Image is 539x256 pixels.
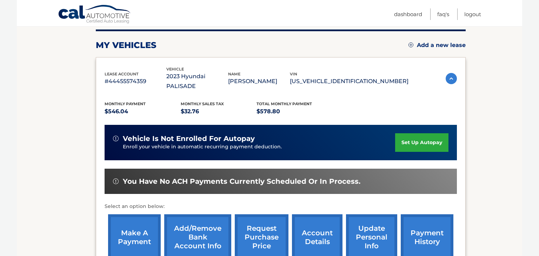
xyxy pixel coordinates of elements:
[394,8,422,20] a: Dashboard
[58,5,132,25] a: Cal Automotive
[437,8,449,20] a: FAQ's
[181,107,257,116] p: $32.76
[257,101,312,106] span: Total Monthly Payment
[446,73,457,84] img: accordion-active.svg
[228,72,240,76] span: name
[105,101,146,106] span: Monthly Payment
[96,40,157,50] h2: my vehicles
[228,76,290,86] p: [PERSON_NAME]
[290,72,297,76] span: vin
[113,136,119,141] img: alert-white.svg
[113,178,119,184] img: alert-white.svg
[181,101,224,106] span: Monthly sales Tax
[166,67,184,72] span: vehicle
[464,8,481,20] a: Logout
[123,134,255,143] span: vehicle is not enrolled for autopay
[105,72,139,76] span: lease account
[105,107,181,116] p: $546.04
[123,177,360,186] span: You have no ACH payments currently scheduled or in process.
[257,107,333,116] p: $578.80
[105,202,457,211] p: Select an option below:
[123,143,395,151] p: Enroll your vehicle in automatic recurring payment deduction.
[290,76,408,86] p: [US_VEHICLE_IDENTIFICATION_NUMBER]
[166,72,228,91] p: 2023 Hyundai PALISADE
[408,42,413,47] img: add.svg
[105,76,166,86] p: #44455574359
[408,42,466,49] a: Add a new lease
[395,133,448,152] a: set up autopay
